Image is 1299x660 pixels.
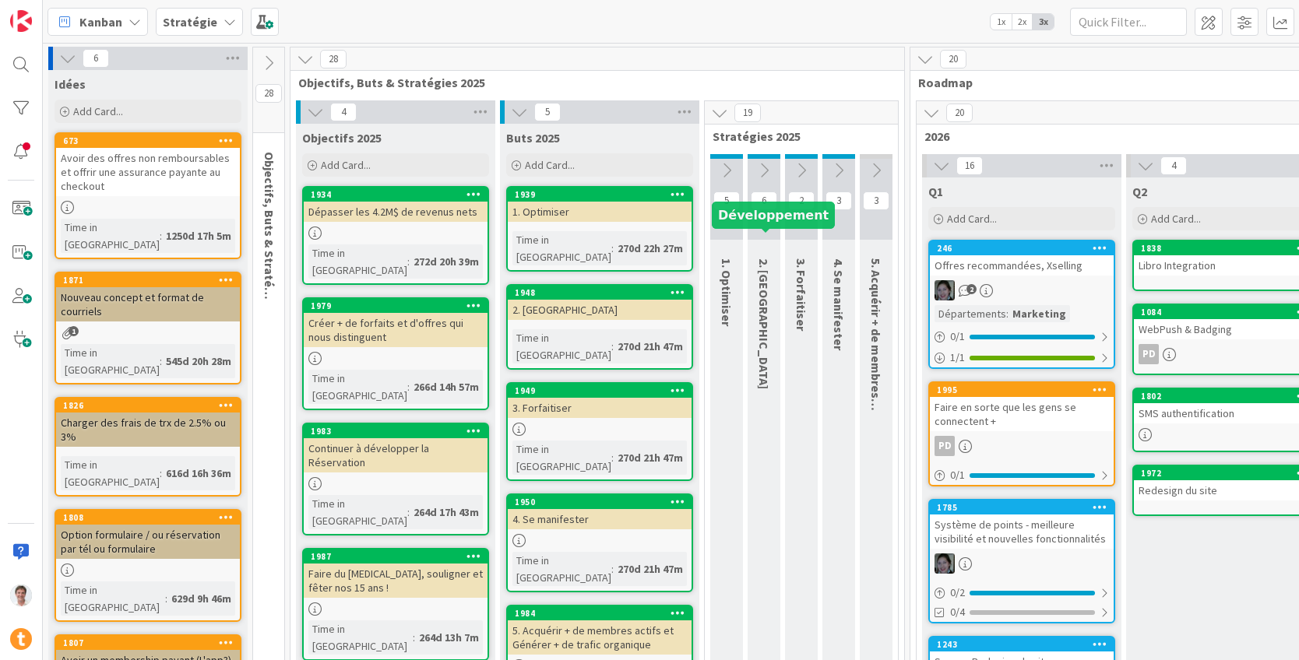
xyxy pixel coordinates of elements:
div: AA [930,553,1114,574]
div: 1807 [56,636,240,650]
div: 1995 [930,383,1114,397]
div: 1785 [937,502,1114,513]
b: Stratégie [163,14,217,30]
input: Quick Filter... [1070,8,1187,36]
span: : [160,353,162,370]
div: 266d 14h 57m [410,378,483,395]
span: 20 [946,104,973,122]
span: 0 / 1 [950,467,965,483]
div: 1808Option formulaire / ou réservation par tél ou formulaire [56,511,240,559]
span: 5. Acquérir + de membres actifs et Générer du trafic organique [868,258,884,609]
span: : [611,560,614,577]
span: : [611,240,614,257]
div: 1785Système de points - meilleure visibilité et nouvelles fonctionnalités [930,500,1114,549]
span: Idées [55,76,86,92]
div: 1871 [63,275,240,286]
span: 3. Forfaitiser [794,258,809,331]
span: Objectifs, Buts & Stratégies 2024 [262,152,277,339]
div: Continuer à développer la Réservation [304,438,488,472]
span: Stratégies 2025 [713,128,878,144]
div: 19845. Acquérir + de membres actifs et Générer + de trafic organique [508,606,692,655]
span: Add Card... [321,158,371,172]
div: 264d 13h 7m [415,629,483,646]
span: 28 [255,84,282,103]
img: JG [10,585,32,606]
img: avatar [10,628,32,650]
div: Marketing [1009,305,1070,322]
div: Time in [GEOGRAPHIC_DATA] [61,219,160,253]
span: 5 [534,103,561,121]
span: 20 [940,50,966,68]
span: 4. Se manifester [831,258,847,350]
div: 673 [56,134,240,148]
span: 4 [1160,156,1187,175]
span: 0 / 1 [950,328,965,345]
span: Objectifs 2025 [302,130,382,146]
div: 1987Faire du [MEDICAL_DATA], souligner et fêter nos 15 ans ! [304,549,488,598]
div: 1808 [63,512,240,523]
div: Time in [GEOGRAPHIC_DATA] [308,370,407,404]
div: 1934 [304,188,488,202]
div: Option formulaire / ou réservation par tél ou formulaire [56,525,240,559]
div: 1948 [515,287,692,298]
div: 1984 [515,608,692,619]
div: 1871Nouveau concept et format de courriels [56,273,240,321]
div: 1949 [515,385,692,396]
span: : [407,504,410,521]
img: AA [935,553,955,574]
div: Faire en sorte que les gens se connectent + [930,397,1114,431]
div: 5. Acquérir + de membres actifs et Générer + de trafic organique [508,620,692,655]
div: 1979Créer + de forfaits et d'offres qui nous distinguent [304,299,488,347]
div: 1983Continuer à développer la Réservation [304,424,488,472]
span: Buts 2025 [506,130,560,146]
span: 16 [956,156,983,175]
div: Time in [GEOGRAPHIC_DATA] [308,244,407,279]
span: 19 [734,104,761,122]
div: 246Offres recommandées, Xselling [930,241,1114,276]
span: : [160,465,162,482]
div: 1250d 17h 5m [162,227,235,244]
div: Time in [GEOGRAPHIC_DATA] [512,441,611,475]
div: 1984 [508,606,692,620]
div: PD [1139,344,1159,364]
div: 1995Faire en sorte que les gens se connectent + [930,383,1114,431]
div: 1826 [56,398,240,412]
div: 246 [937,243,1114,254]
div: 1948 [508,286,692,300]
span: Objectifs, Buts & Stratégies 2025 [298,75,885,90]
span: 0 / 2 [950,585,965,601]
span: Add Card... [947,212,997,226]
div: Avoir des offres non remboursables et offrir une assurance payante au checkout [56,148,240,196]
div: 19493. Forfaitiser [508,384,692,418]
div: 1243 [930,637,1114,651]
div: Time in [GEOGRAPHIC_DATA] [512,329,611,363]
span: : [407,378,410,395]
span: 6 [751,191,777,210]
span: Q1 [928,184,943,199]
div: 1979 [304,299,488,313]
span: : [611,449,614,466]
div: Offres recommandées, Xselling [930,255,1114,276]
div: 1987 [304,549,488,563]
div: 270d 21h 47m [614,338,687,355]
div: 19482. [GEOGRAPHIC_DATA] [508,286,692,320]
div: 1826Charger des frais de trx de 2.5% ou 3% [56,398,240,447]
span: Add Card... [525,158,575,172]
div: 270d 22h 27m [614,240,687,257]
div: Time in [GEOGRAPHIC_DATA] [512,231,611,265]
div: Charger des frais de trx de 2.5% ou 3% [56,412,240,447]
div: 1983 [311,426,488,437]
div: 0/1 [930,465,1114,485]
span: 1x [991,14,1012,30]
div: 1243 [937,639,1114,650]
div: 1995 [937,384,1114,395]
div: PD [935,436,955,456]
div: 673 [63,135,240,146]
div: 270d 21h 47m [614,560,687,577]
div: 1950 [508,495,692,509]
div: 1939 [515,189,692,200]
div: 1. Optimiser [508,202,692,222]
span: : [160,227,162,244]
span: 2 [788,191,815,210]
span: Add Card... [73,104,123,118]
